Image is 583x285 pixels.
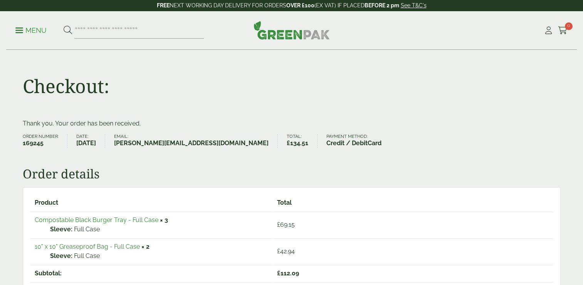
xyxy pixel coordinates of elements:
strong: Sleeve: [50,251,72,261]
li: Total: [287,134,318,148]
a: Compostable Black Burger Tray - Full Case [35,216,158,224]
span: £ [277,248,280,255]
span: 112.09 [277,270,299,277]
li: Payment method: [326,134,390,148]
bdi: 69.15 [277,221,295,228]
strong: × 2 [141,243,150,250]
i: Cart [558,27,568,34]
a: 10" x 10" Greaseproof Bag - Full Case [35,243,140,250]
strong: 169245 [23,139,59,148]
th: Subtotal: [30,265,272,282]
a: 0 [558,25,568,36]
bdi: 134.51 [287,139,308,147]
li: Email: [114,134,278,148]
li: Date: [76,134,105,148]
span: £ [277,270,281,277]
strong: Sleeve: [50,225,72,234]
strong: [PERSON_NAME][EMAIL_ADDRESS][DOMAIN_NAME] [114,139,269,148]
p: Full Case [50,225,267,234]
h2: Order details [23,166,561,181]
bdi: 42.94 [277,248,295,255]
strong: FREE [157,2,170,8]
span: £ [287,139,290,147]
a: Menu [15,26,47,34]
strong: BEFORE 2 pm [365,2,399,8]
h1: Checkout: [23,75,109,97]
p: Thank you. Your order has been received. [23,119,561,128]
li: Order number: [23,134,68,148]
a: See T&C's [401,2,427,8]
img: GreenPak Supplies [254,21,330,39]
span: £ [277,221,280,228]
p: Full Case [50,251,267,261]
span: 0 [565,22,573,30]
th: Product [30,195,272,211]
i: My Account [544,27,553,34]
p: Menu [15,26,47,35]
strong: [DATE] [76,139,96,148]
strong: Credit / DebitCard [326,139,381,148]
strong: × 3 [160,216,168,224]
th: Total [272,195,553,211]
strong: OVER £100 [286,2,314,8]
